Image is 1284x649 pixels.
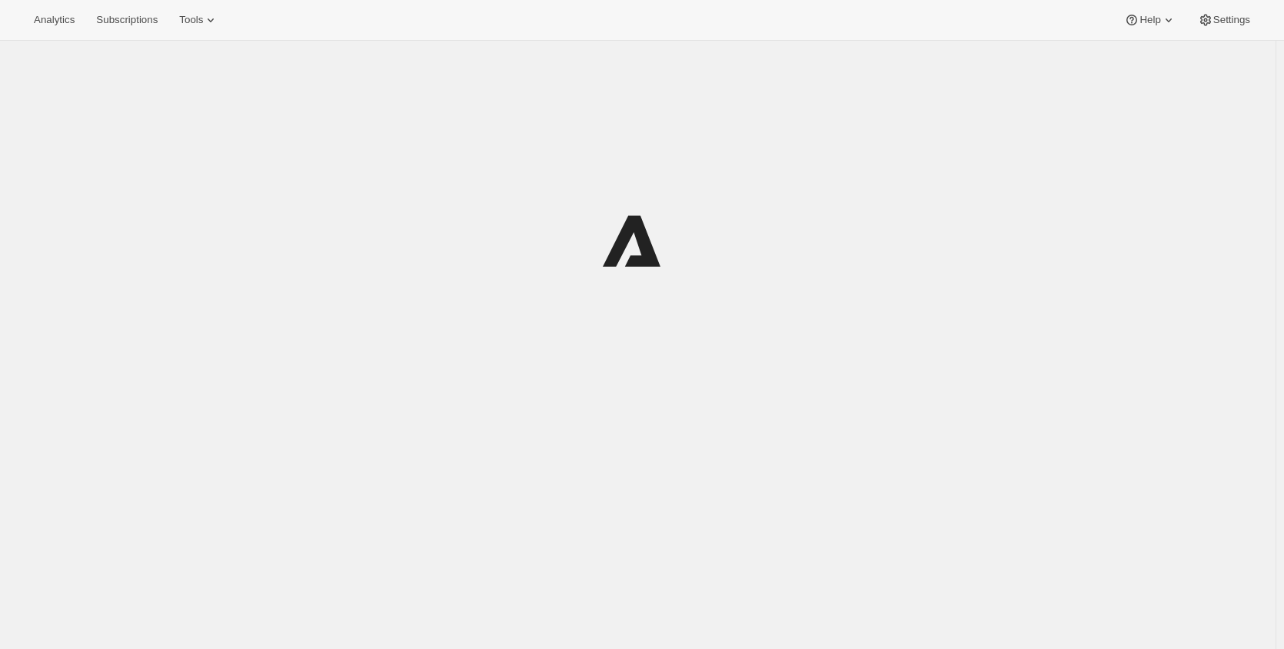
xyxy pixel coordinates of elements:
span: Analytics [34,14,75,26]
button: Analytics [25,9,84,31]
button: Tools [170,9,228,31]
span: Settings [1213,14,1250,26]
button: Subscriptions [87,9,167,31]
button: Help [1115,9,1185,31]
button: Settings [1189,9,1259,31]
span: Subscriptions [96,14,158,26]
span: Help [1139,14,1160,26]
span: Tools [179,14,203,26]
